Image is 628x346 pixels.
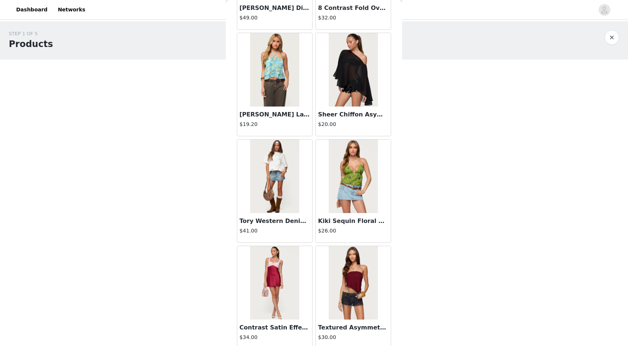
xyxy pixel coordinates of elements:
[239,14,310,22] h4: $49.00
[9,30,53,37] div: STEP 1 OF 5
[250,140,299,213] img: Tory Western Denim Mini Skirt
[239,4,310,12] h3: [PERSON_NAME] Distressed Low Rise Jeans
[239,110,310,119] h3: [PERSON_NAME] Layered Chiffon Halter Top
[318,323,389,332] h3: Textured Asymmetric Bead Fringe Strapless Top
[239,334,310,341] h4: $34.00
[329,246,378,320] img: Textured Asymmetric Bead Fringe Strapless Top
[12,1,52,18] a: Dashboard
[9,37,53,51] h1: Products
[239,120,310,128] h4: $19.20
[239,227,310,235] h4: $41.00
[329,33,378,107] img: Sheer Chiffon Asymmetric Poncho
[250,33,299,107] img: Dragon Lily Layered Chiffon Halter Top
[318,4,389,12] h3: 8 Contrast Fold Over Wide Leg Pants
[239,323,310,332] h3: Contrast Satin Effect Mini Dress
[318,110,389,119] h3: Sheer Chiffon Asymmetric Poncho
[318,14,389,22] h4: $32.00
[329,140,378,213] img: Kiki Sequin Floral Chiffon Halter Top
[318,227,389,235] h4: $26.00
[318,334,389,341] h4: $30.00
[239,217,310,226] h3: Tory Western Denim Mini Skirt
[318,217,389,226] h3: Kiki Sequin Floral Chiffon Halter Top
[250,246,299,320] img: Contrast Satin Effect Mini Dress
[318,120,389,128] h4: $20.00
[601,4,608,16] div: avatar
[53,1,90,18] a: Networks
